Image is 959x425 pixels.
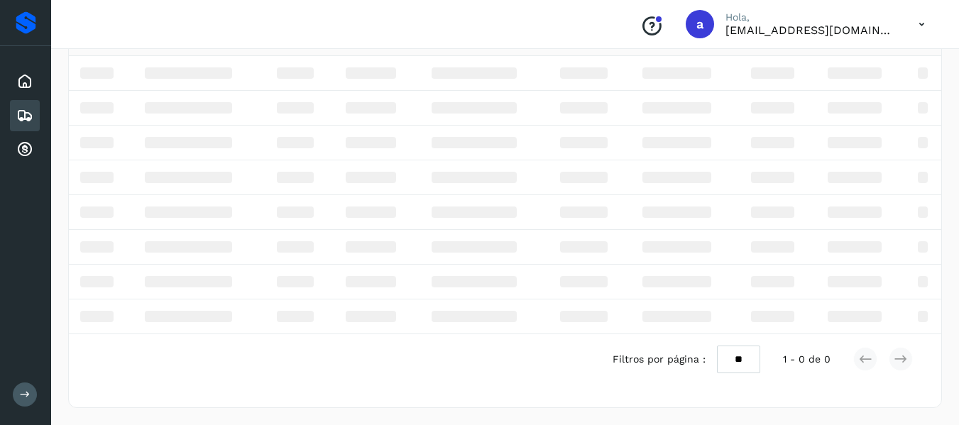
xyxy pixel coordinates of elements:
p: a.tamac@hotmail.com [725,23,896,37]
div: Embarques [10,100,40,131]
div: Cuentas por cobrar [10,134,40,165]
span: 1 - 0 de 0 [783,352,831,367]
div: Inicio [10,66,40,97]
span: Filtros por página : [613,352,706,367]
p: Hola, [725,11,896,23]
